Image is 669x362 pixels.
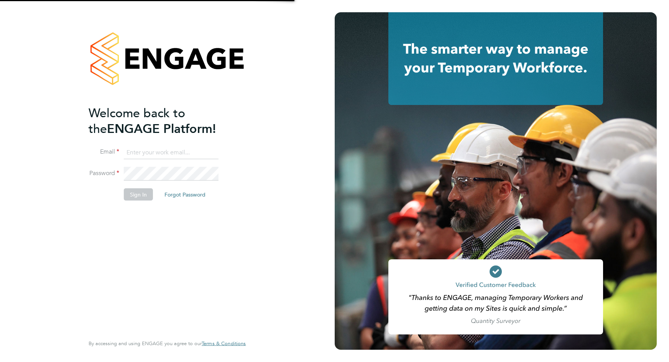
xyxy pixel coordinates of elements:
[202,340,246,347] span: Terms & Conditions
[89,169,119,177] label: Password
[124,188,153,201] button: Sign In
[89,105,238,136] h2: ENGAGE Platform!
[158,188,212,201] button: Forgot Password
[89,105,185,136] span: Welcome back to the
[124,146,219,159] input: Enter your work email...
[89,148,119,156] label: Email
[202,341,246,347] a: Terms & Conditions
[89,340,246,347] span: By accessing and using ENGAGE you agree to our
